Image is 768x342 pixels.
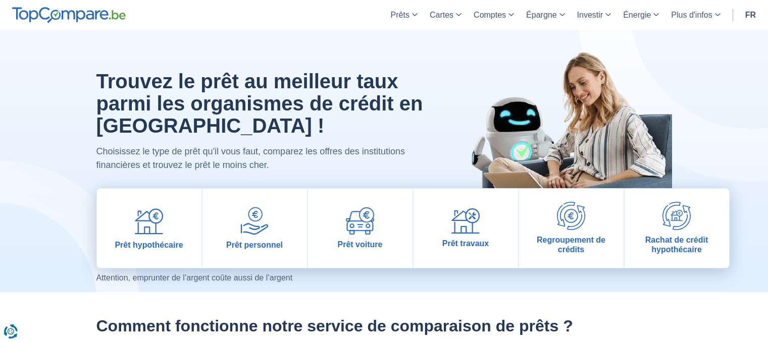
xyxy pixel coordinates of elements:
[226,240,283,250] span: Prêt personnel
[519,189,624,268] a: Regroupement de crédits
[240,207,269,235] img: Prêt personnel
[414,189,518,268] a: Prêt travaux
[308,189,413,268] a: Prêt voiture
[96,316,672,335] h2: Comment fonctionne notre service de comparaison de prêts ?
[450,30,672,224] img: image-hero
[451,208,480,234] img: Prêt travaux
[662,202,691,230] img: Rachat de crédit hypothécaire
[442,239,489,248] span: Prêt travaux
[12,7,126,23] img: TopCompare
[96,70,426,137] h1: Trouvez le prêt au meilleur taux parmi les organismes de crédit en [GEOGRAPHIC_DATA] !
[557,202,585,230] img: Regroupement de crédits
[523,235,620,254] span: Regroupement de crédits
[629,235,725,254] span: Rachat de crédit hypothécaire
[96,145,426,172] p: Choisissez le type de prêt qu'il vous faut, comparez les offres des institutions financières et t...
[338,240,383,249] span: Prêt voiture
[135,207,163,235] img: Prêt hypothécaire
[97,189,201,268] a: Prêt hypothécaire
[202,189,307,268] a: Prêt personnel
[115,240,183,250] span: Prêt hypothécaire
[346,207,374,235] img: Prêt voiture
[625,189,729,268] a: Rachat de crédit hypothécaire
